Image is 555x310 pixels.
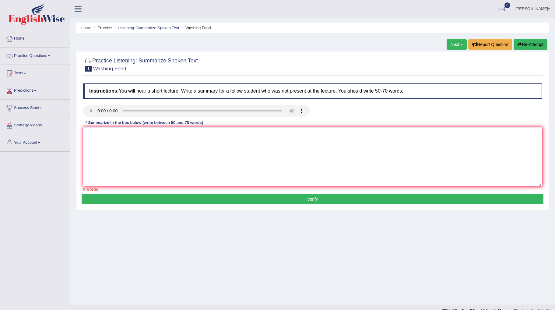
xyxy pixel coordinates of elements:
b: Instructions: [89,88,119,93]
li: Practice [92,25,112,31]
a: Listening: Summarize Spoken Text [118,26,179,30]
a: Next » [447,39,467,50]
a: Strategy Videos [0,117,70,132]
a: Home [0,30,70,45]
h4: You will hear a short lecture. Write a summary for a fellow student who was not present at the le... [83,83,542,99]
a: Tests [0,65,70,80]
small: Washing Food [93,66,126,72]
a: Your Account [0,134,70,150]
a: Predictions [0,82,70,97]
span: 0 [504,2,511,8]
button: Re-Attempt [514,39,547,50]
a: Home [81,26,91,30]
button: Report Question [468,39,512,50]
div: 0 words [83,186,542,192]
span: 1 [85,66,92,72]
a: Practice Questions [0,48,70,63]
h2: Practice Listening: Summarize Spoken Text [83,56,198,72]
a: Success Stories [0,100,70,115]
li: Washing Food [180,25,211,31]
button: Verify [82,194,543,204]
div: * Summarize in the box below (write between 50 and 70 words) [83,120,205,126]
